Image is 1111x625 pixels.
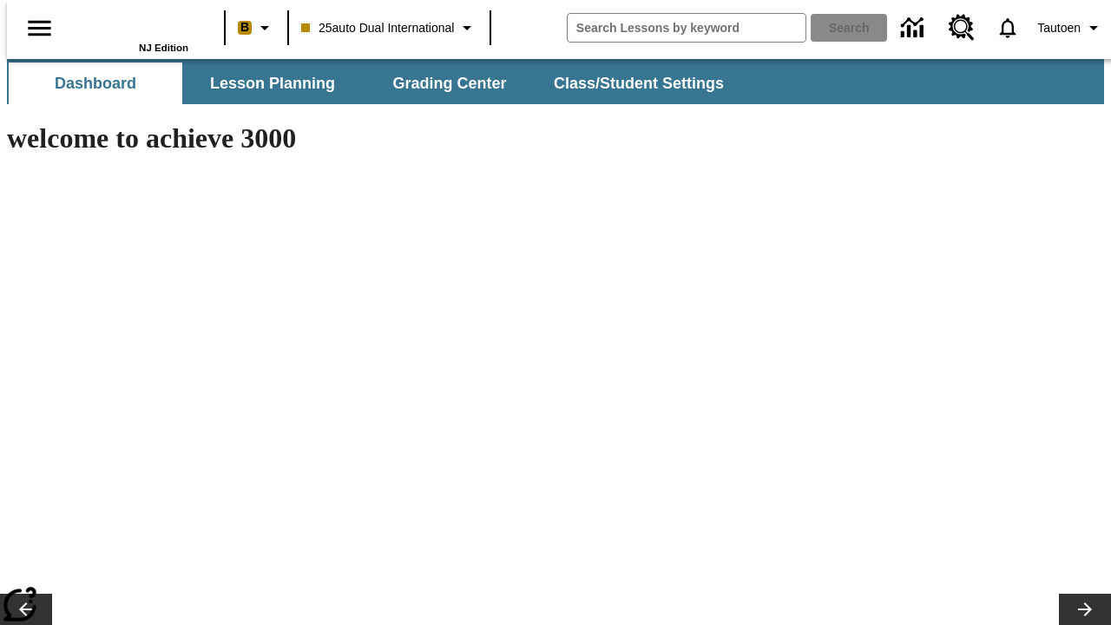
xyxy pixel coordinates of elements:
[76,6,188,53] div: Home
[554,74,724,94] span: Class/Student Settings
[231,12,282,43] button: Boost Class color is peach. Change class color
[1059,594,1111,625] button: Lesson carousel, Next
[7,59,1104,104] div: SubNavbar
[55,74,136,94] span: Dashboard
[985,5,1030,50] a: Notifications
[891,4,938,52] a: Data Center
[568,14,805,42] input: search field
[9,62,182,104] button: Dashboard
[938,4,985,51] a: Resource Center, Will open in new tab
[301,19,454,37] span: 25auto Dual International
[139,43,188,53] span: NJ Edition
[76,8,188,43] a: Home
[392,74,506,94] span: Grading Center
[7,122,757,155] h1: welcome to achieve 3000
[294,12,484,43] button: Class: 25auto Dual International, Select your class
[540,62,738,104] button: Class/Student Settings
[7,62,740,104] div: SubNavbar
[1037,19,1081,37] span: Tautoen
[186,62,359,104] button: Lesson Planning
[240,16,249,38] span: B
[14,3,65,54] button: Open side menu
[1030,12,1111,43] button: Profile/Settings
[210,74,335,94] span: Lesson Planning
[363,62,536,104] button: Grading Center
